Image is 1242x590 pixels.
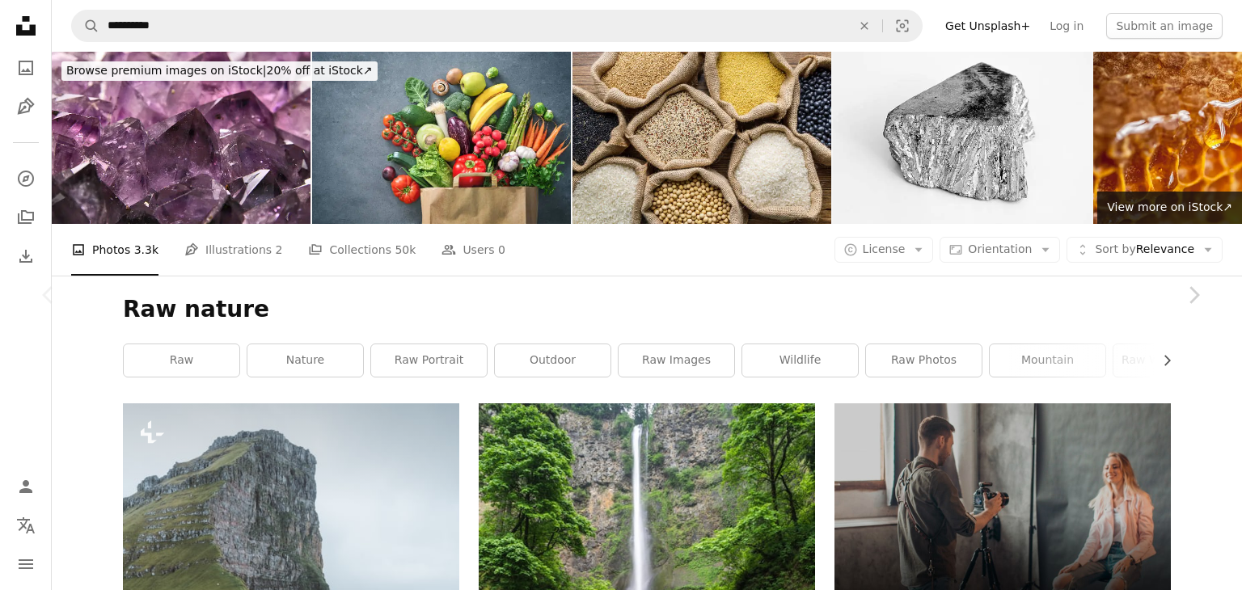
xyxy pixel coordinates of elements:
[1040,13,1093,39] a: Log in
[866,344,982,377] a: raw photos
[10,470,42,503] a: Log in / Sign up
[1067,237,1223,263] button: Sort byRelevance
[10,201,42,234] a: Collections
[572,52,831,224] img: Varieties of Grains Seeds and Raw Quino
[1097,192,1242,224] a: View more on iStock↗
[1106,13,1223,39] button: Submit an image
[10,52,42,84] a: Photos
[308,224,416,276] a: Collections 50k
[968,242,1032,255] span: Orientation
[990,344,1105,377] a: mountain
[184,224,282,276] a: Illustrations 2
[742,344,858,377] a: wildlife
[495,344,610,377] a: outdoor
[847,11,882,41] button: Clear
[1095,242,1194,258] span: Relevance
[1107,200,1232,213] span: View more on iStock ↗
[10,509,42,542] button: Language
[10,91,42,123] a: Illustrations
[940,237,1060,263] button: Orientation
[52,52,387,91] a: Browse premium images on iStock|20% off at iStock↗
[371,344,487,377] a: raw portrait
[10,162,42,195] a: Explore
[312,52,571,224] img: Shopping bag full of fresh vegetables and fruits
[883,11,922,41] button: Visual search
[10,548,42,580] button: Menu
[863,242,906,255] span: License
[123,295,1171,324] h1: Raw nature
[247,344,363,377] a: nature
[834,237,934,263] button: License
[66,64,266,77] span: Browse premium images on iStock |
[52,52,310,224] img: A purple amethyst crystal close-up
[1145,217,1242,373] a: Next
[124,344,239,377] a: raw
[276,241,283,259] span: 2
[71,10,923,42] form: Find visuals sitewide
[498,241,505,259] span: 0
[1095,242,1135,255] span: Sort by
[395,241,416,259] span: 50k
[619,344,734,377] a: raw images
[1113,344,1229,377] a: raw wedding photos
[936,13,1040,39] a: Get Unsplash+
[833,52,1092,224] img: Zinc mine nugget
[72,11,99,41] button: Search Unsplash
[441,224,505,276] a: Users 0
[61,61,378,81] div: 20% off at iStock ↗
